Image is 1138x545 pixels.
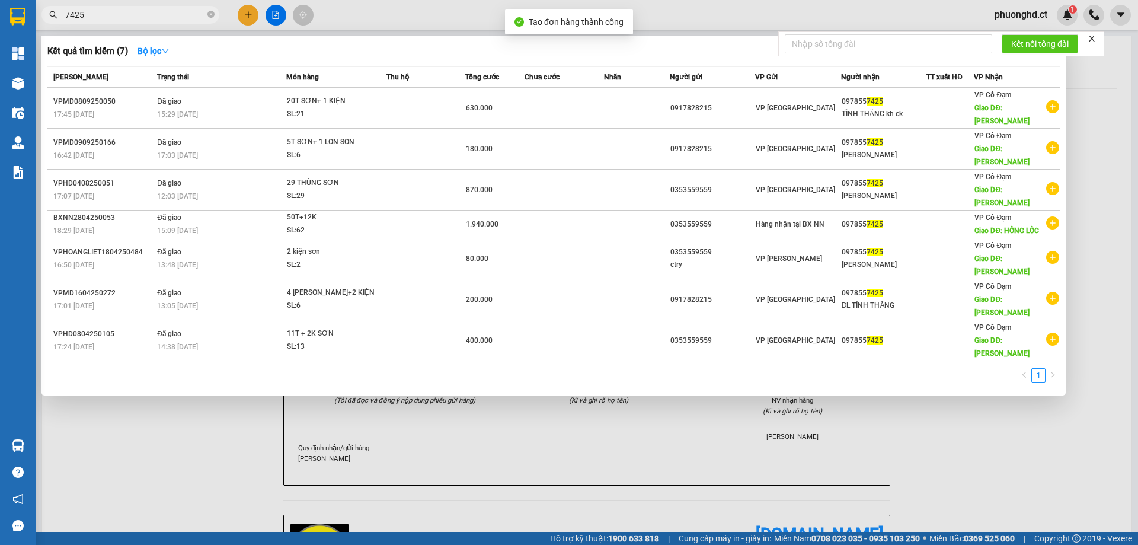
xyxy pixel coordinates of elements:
span: Giao DĐ: HỒNG LỘC [974,227,1039,235]
span: close [1088,34,1096,43]
span: close-circle [207,11,215,18]
img: warehouse-icon [12,136,24,149]
div: TĨNH THĂNG kh ck [842,108,926,120]
div: SL: 6 [287,149,376,162]
span: 13:05 [DATE] [157,302,198,310]
button: Bộ lọcdown [128,42,179,60]
span: 17:07 [DATE] [53,192,94,200]
span: 7425 [867,248,883,256]
div: [PERSON_NAME] [842,149,926,161]
span: Đã giao [157,248,181,256]
span: VP Nhận [974,73,1003,81]
span: Giao DĐ: [PERSON_NAME] [974,254,1030,276]
span: 7425 [867,220,883,228]
span: plus-circle [1046,182,1059,195]
img: warehouse-icon [12,439,24,452]
div: 4 [PERSON_NAME]+2 KIỆN [287,286,376,299]
img: warehouse-icon [12,77,24,90]
span: VP [GEOGRAPHIC_DATA] [756,295,835,304]
span: right [1049,371,1056,378]
span: Người gửi [670,73,702,81]
span: plus-circle [1046,100,1059,113]
span: 180.000 [466,145,493,153]
button: Kết nối tổng đài [1002,34,1078,53]
span: Giao DĐ: [PERSON_NAME] [974,145,1030,166]
div: 0917828215 [670,143,755,155]
span: down [161,47,170,55]
span: 12:03 [DATE] [157,192,198,200]
span: 7425 [867,138,883,146]
div: 0353559559 [670,218,755,231]
span: Thu hộ [386,73,409,81]
li: Previous Page [1017,368,1031,383]
div: VPMD0809250050 [53,95,154,108]
div: 097855 [842,334,926,347]
div: 11T + 2K SƠN [287,327,376,340]
span: plus-circle [1046,251,1059,264]
span: Giao DĐ: [PERSON_NAME] [974,295,1030,317]
div: SL: 21 [287,108,376,121]
span: 870.000 [466,186,493,194]
span: 16:50 [DATE] [53,261,94,269]
span: VP [GEOGRAPHIC_DATA] [756,104,835,112]
span: Món hàng [286,73,319,81]
span: 18:29 [DATE] [53,227,94,235]
div: SL: 62 [287,224,376,237]
div: VPHD0804250105 [53,328,154,340]
span: 7425 [867,336,883,345]
button: right [1046,368,1060,383]
span: Đã giao [157,330,181,338]
li: Next Page [1046,368,1060,383]
span: VP [GEOGRAPHIC_DATA] [756,145,835,153]
span: 1.940.000 [466,220,498,228]
span: Chưa cước [525,73,560,81]
div: 0353559559 [670,246,755,259]
div: 0353559559 [670,184,755,196]
span: 200.000 [466,295,493,304]
div: SL: 6 [287,299,376,313]
span: Đã giao [157,213,181,222]
span: plus-circle [1046,292,1059,305]
span: VP Cổ Đạm [974,323,1011,332]
span: Đã giao [157,179,181,187]
div: VPMD1604250272 [53,287,154,299]
span: Nhãn [604,73,621,81]
div: VPHD0408250051 [53,177,154,190]
span: 7425 [867,289,883,297]
div: 20T SƠN+ 1 KIỆN [287,95,376,108]
span: 17:03 [DATE] [157,151,198,160]
span: Đã giao [157,97,181,106]
span: 16:42 [DATE] [53,151,94,160]
span: close-circle [207,9,215,21]
span: check-circle [514,17,524,27]
span: 17:24 [DATE] [53,343,94,351]
div: 097855 [842,218,926,231]
div: 50T+12K [287,211,376,224]
span: 630.000 [466,104,493,112]
span: 14:38 [DATE] [157,343,198,351]
span: plus-circle [1046,333,1059,346]
input: Nhập số tổng đài [785,34,992,53]
span: 400.000 [466,336,493,345]
span: message [12,520,24,531]
span: Hàng nhận tại BX NN [756,220,824,228]
span: VP Cổ Đạm [974,132,1011,140]
span: 7425 [867,97,883,106]
input: Tìm tên, số ĐT hoặc mã đơn [65,8,205,21]
span: 7425 [867,179,883,187]
span: Giao DĐ: [PERSON_NAME] [974,186,1030,207]
h3: Kết quả tìm kiếm ( 7 ) [47,45,128,58]
div: BXNN2804250053 [53,212,154,224]
div: SL: 2 [287,259,376,272]
span: 15:09 [DATE] [157,227,198,235]
span: question-circle [12,467,24,478]
span: search [49,11,57,19]
div: 0917828215 [670,294,755,306]
div: VPMD0909250166 [53,136,154,149]
img: solution-icon [12,166,24,179]
img: logo-vxr [10,8,25,26]
span: VP Cổ Đạm [974,282,1011,291]
img: warehouse-icon [12,107,24,119]
button: left [1017,368,1031,383]
span: VP Cổ Đạm [974,91,1011,99]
